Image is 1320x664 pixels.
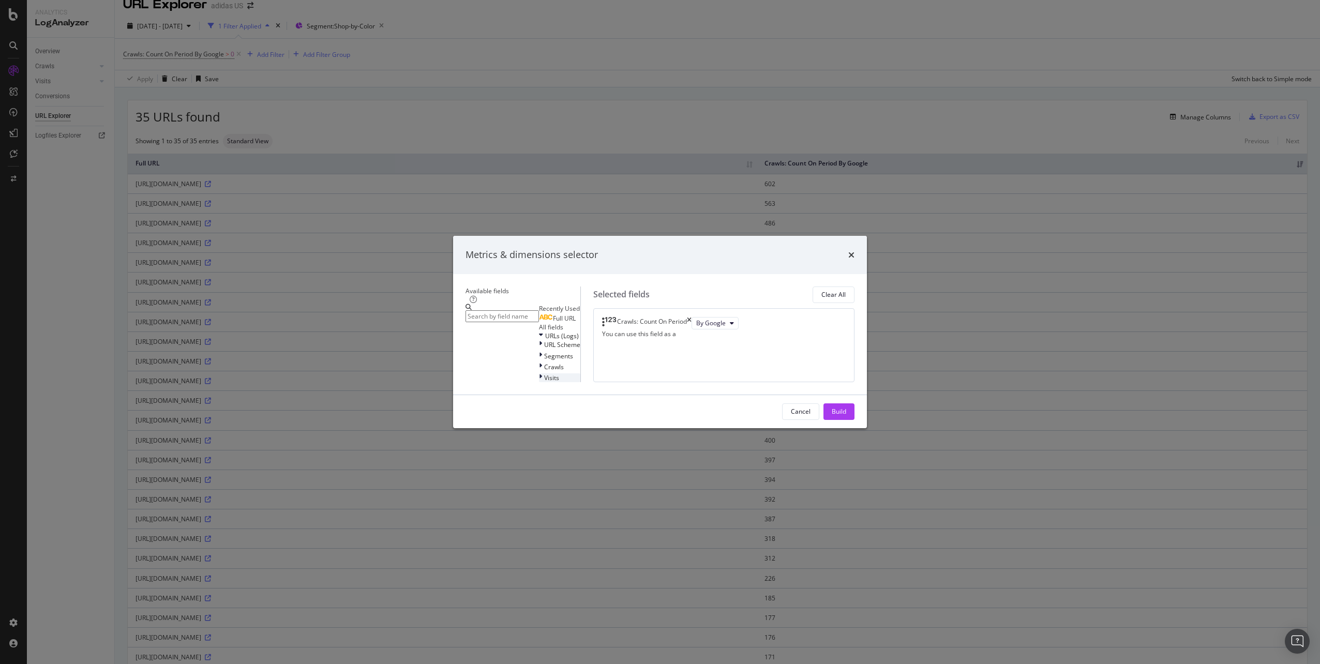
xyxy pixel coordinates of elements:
div: Build [832,407,846,416]
div: Crawls: Count On Period [617,317,687,329]
div: times [687,317,692,329]
button: Clear All [813,286,854,303]
div: Recently Used [539,304,580,313]
div: Selected fields [593,289,650,300]
button: Cancel [782,403,819,420]
div: modal [453,236,867,428]
input: Search by field name [466,310,539,322]
div: Open Intercom Messenger [1285,629,1310,654]
div: Clear All [821,290,846,299]
span: Crawls [544,363,564,371]
span: Segments [544,352,573,360]
span: URLs (Logs) [545,331,579,340]
div: All fields [539,323,580,331]
span: URL Scheme [544,340,580,349]
span: Full URL [553,314,576,323]
div: Metrics & dimensions selector [466,248,598,262]
div: Crawls: Count On PeriodtimesBy Google [602,317,846,329]
span: Visits [544,373,559,382]
div: times [848,248,854,262]
button: Build [823,403,854,420]
div: You can use this field as a [602,329,846,338]
div: Cancel [791,407,811,416]
button: By Google [692,317,739,329]
div: Available fields [466,286,580,295]
span: By Google [696,319,726,327]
